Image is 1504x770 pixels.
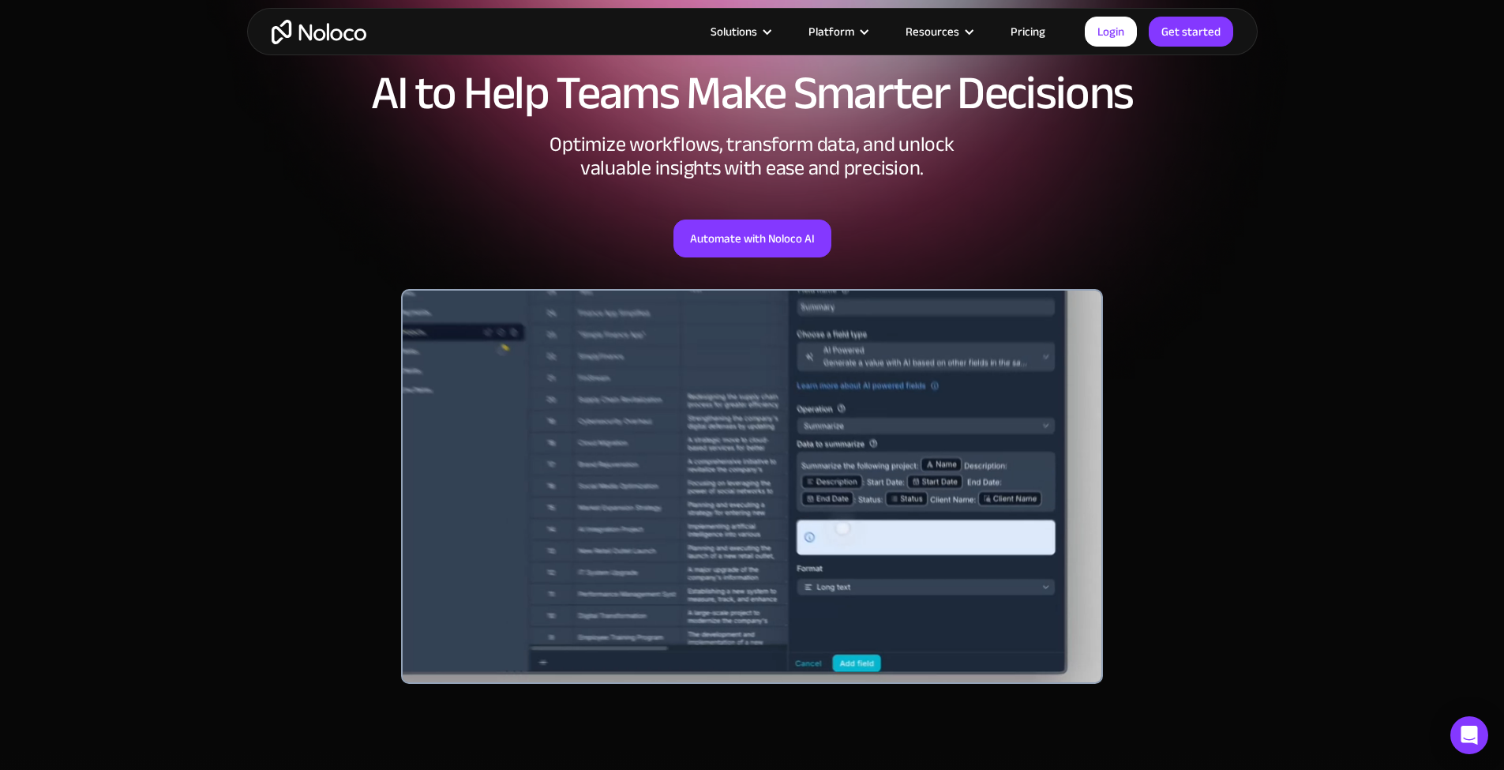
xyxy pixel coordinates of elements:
[991,21,1065,42] a: Pricing
[673,220,831,257] a: Automate with Noloco AI
[263,69,1242,117] h2: AI to Help Teams Make Smarter Decisions
[272,20,366,44] a: home
[691,21,789,42] div: Solutions
[516,133,989,180] div: Optimize workflows, transform data, and unlock valuable insights with ease and precision.
[906,21,959,42] div: Resources
[711,21,757,42] div: Solutions
[886,21,991,42] div: Resources
[789,21,886,42] div: Platform
[1149,17,1233,47] a: Get started
[808,21,854,42] div: Platform
[1085,17,1137,47] a: Login
[1450,716,1488,754] div: Open Intercom Messenger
